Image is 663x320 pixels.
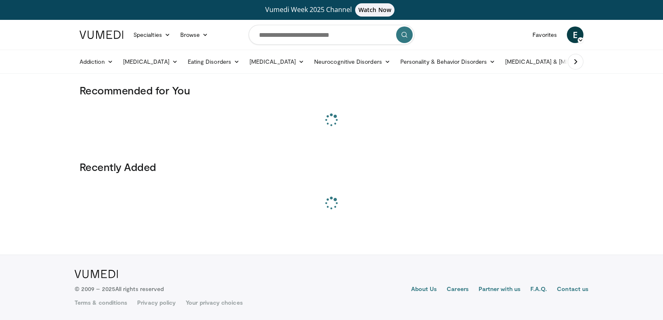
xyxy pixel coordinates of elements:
[80,31,123,39] img: VuMedi Logo
[128,26,175,43] a: Specialties
[567,26,583,43] a: E
[183,53,244,70] a: Eating Disorders
[527,26,562,43] a: Favorites
[137,298,176,307] a: Privacy policy
[500,53,619,70] a: [MEDICAL_DATA] & [MEDICAL_DATA]
[309,53,395,70] a: Neurocognitive Disorders
[80,160,583,173] h3: Recently Added
[530,285,547,295] a: F.A.Q.
[249,25,414,45] input: Search topics, interventions
[118,53,183,70] a: [MEDICAL_DATA]
[355,3,394,17] span: Watch Now
[557,285,588,295] a: Contact us
[411,285,437,295] a: About Us
[75,298,127,307] a: Terms & conditions
[75,53,118,70] a: Addiction
[447,285,469,295] a: Careers
[115,285,164,292] span: All rights reserved
[81,3,582,17] a: Vumedi Week 2025 ChannelWatch Now
[244,53,309,70] a: [MEDICAL_DATA]
[80,84,583,97] h3: Recommended for You
[479,285,520,295] a: Partner with us
[186,298,242,307] a: Your privacy choices
[175,26,213,43] a: Browse
[75,285,164,293] p: © 2009 – 2025
[75,270,118,278] img: VuMedi Logo
[395,53,500,70] a: Personality & Behavior Disorders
